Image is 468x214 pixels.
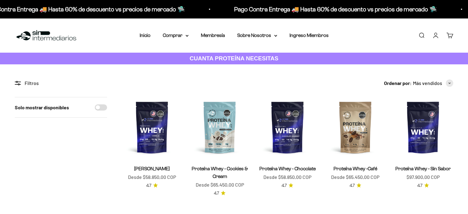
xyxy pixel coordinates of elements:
span: 4.7 [350,182,355,189]
a: Proteína Whey - Chocolate [259,166,316,171]
a: Proteína Whey - Cookies & Cream [192,166,248,179]
strong: CUANTA PROTEÍNA NECESITAS [190,55,278,62]
sale-price: Desde $65.450,00 COP [196,181,244,189]
p: Pago Contra Entrega 🚚 Hasta 60% de descuento vs precios de mercado 🛸 [225,4,428,14]
a: 4.74.7 de 5.0 estrellas [417,182,429,189]
span: 4.7 [417,182,422,189]
a: Inicio [140,33,150,38]
a: 4.74.7 de 5.0 estrellas [146,182,158,189]
div: Filtros [15,79,107,87]
a: 4.74.7 de 5.0 estrellas [282,182,293,189]
a: Proteína Whey -Café [334,166,377,171]
button: Más vendidos [413,79,453,87]
span: Más vendidos [413,79,442,87]
span: 4.7 [214,190,219,197]
sale-price: Desde $58.850,00 COP [263,173,311,181]
a: Proteína Whey - Sin Sabor [395,166,451,171]
span: 4.7 [282,182,287,189]
a: [PERSON_NAME] [134,166,170,171]
sale-price: Desde $65.450,00 COP [331,173,379,181]
a: 4.74.7 de 5.0 estrellas [350,182,361,189]
summary: Comprar [163,31,189,39]
a: 4.74.7 de 5.0 estrellas [214,190,226,197]
span: Ordenar por: [384,79,412,87]
sale-price: $97.900,00 COP [406,173,440,181]
a: Ingreso Miembros [290,33,329,38]
summary: Sobre Nosotros [237,31,277,39]
span: 4.7 [146,182,151,189]
sale-price: Desde $58.850,00 COP [128,173,176,181]
a: Membresía [201,33,225,38]
label: Solo mostrar disponibles [15,103,69,111]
